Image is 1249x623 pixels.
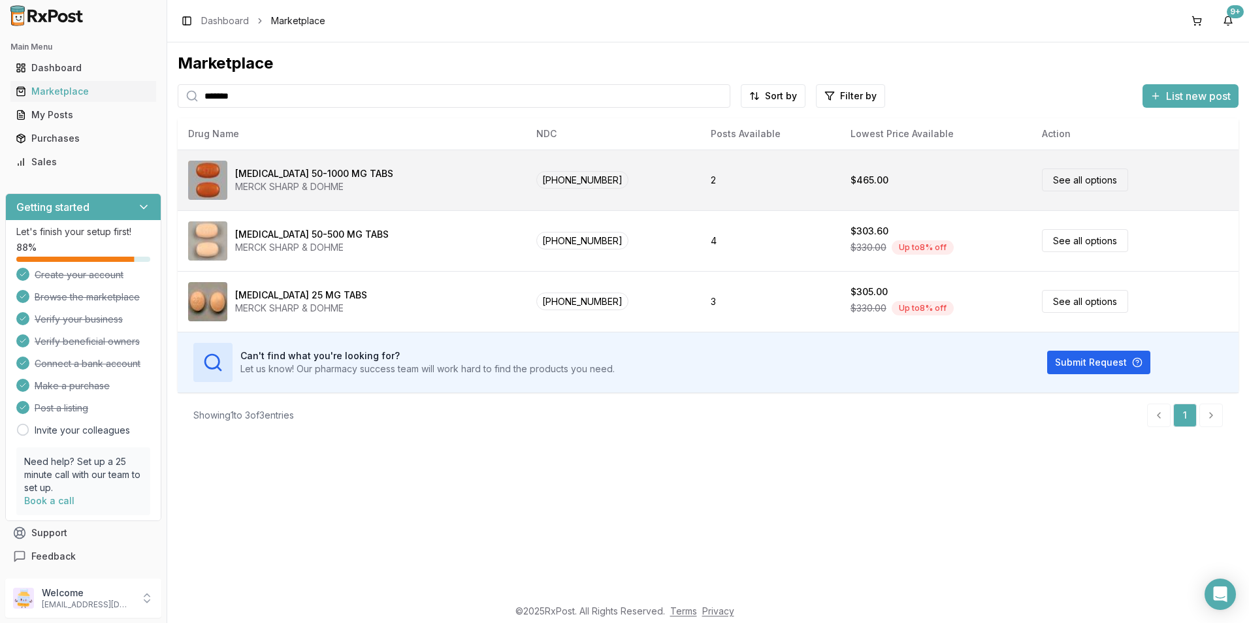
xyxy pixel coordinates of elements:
[193,409,294,422] div: Showing 1 to 3 of 3 entries
[10,42,156,52] h2: Main Menu
[700,118,840,150] th: Posts Available
[16,155,151,168] div: Sales
[816,84,885,108] button: Filter by
[16,225,150,238] p: Let's finish your setup first!
[1042,229,1128,252] a: See all options
[892,240,954,255] div: Up to 8 % off
[5,104,161,125] button: My Posts
[235,167,393,180] div: [MEDICAL_DATA] 50-1000 MG TABS
[5,152,161,172] button: Sales
[851,241,886,254] span: $330.00
[1031,118,1239,150] th: Action
[16,61,151,74] div: Dashboard
[1143,84,1239,108] button: List new post
[42,599,133,610] p: [EMAIL_ADDRESS][DOMAIN_NAME]
[16,85,151,98] div: Marketplace
[741,84,805,108] button: Sort by
[16,241,37,254] span: 88 %
[24,455,142,494] p: Need help? Set up a 25 minute call with our team to set up.
[1042,290,1128,313] a: See all options
[35,291,140,304] span: Browse the marketplace
[201,14,249,27] a: Dashboard
[35,379,110,392] span: Make a purchase
[16,132,151,145] div: Purchases
[840,118,1031,150] th: Lowest Price Available
[13,588,34,609] img: User avatar
[702,605,734,616] a: Privacy
[16,199,89,215] h3: Getting started
[10,127,156,150] a: Purchases
[10,150,156,174] a: Sales
[1166,88,1231,104] span: List new post
[35,335,140,348] span: Verify beneficial owners
[35,402,88,415] span: Post a listing
[188,282,227,321] img: Januvia 25 MG TABS
[188,221,227,261] img: Janumet 50-500 MG TABS
[5,128,161,149] button: Purchases
[16,108,151,121] div: My Posts
[851,225,888,238] div: $303.60
[5,57,161,78] button: Dashboard
[526,118,700,150] th: NDC
[851,174,888,187] div: $465.00
[5,81,161,102] button: Marketplace
[5,5,89,26] img: RxPost Logo
[188,161,227,200] img: Janumet 50-1000 MG TABS
[31,550,76,563] span: Feedback
[892,301,954,315] div: Up to 8 % off
[1218,10,1239,31] button: 9+
[10,103,156,127] a: My Posts
[35,424,130,437] a: Invite your colleagues
[670,605,697,616] a: Terms
[1227,5,1244,18] div: 9+
[201,14,325,27] nav: breadcrumb
[10,80,156,103] a: Marketplace
[235,228,389,241] div: [MEDICAL_DATA] 50-500 MG TABS
[851,285,888,298] div: $305.00
[1143,91,1239,104] a: List new post
[536,171,628,189] span: [PHONE_NUMBER]
[536,293,628,310] span: [PHONE_NUMBER]
[851,302,886,315] span: $330.00
[235,241,389,254] div: MERCK SHARP & DOHME
[178,53,1239,74] div: Marketplace
[1047,351,1150,374] button: Submit Request
[235,302,367,315] div: MERCK SHARP & DOHME
[271,14,325,27] span: Marketplace
[5,521,161,545] button: Support
[235,180,393,193] div: MERCK SHARP & DOHME
[240,349,615,362] h3: Can't find what you're looking for?
[10,56,156,80] a: Dashboard
[42,586,133,599] p: Welcome
[840,89,877,103] span: Filter by
[536,232,628,249] span: [PHONE_NUMBER]
[24,495,74,506] a: Book a call
[35,313,123,326] span: Verify your business
[700,150,840,210] td: 2
[35,268,123,281] span: Create your account
[765,89,797,103] span: Sort by
[235,289,367,302] div: [MEDICAL_DATA] 25 MG TABS
[178,118,526,150] th: Drug Name
[1173,404,1197,427] a: 1
[700,271,840,332] td: 3
[1042,168,1128,191] a: See all options
[1147,404,1223,427] nav: pagination
[1205,579,1236,610] div: Open Intercom Messenger
[700,210,840,271] td: 4
[5,545,161,568] button: Feedback
[240,362,615,375] p: Let us know! Our pharmacy success team will work hard to find the products you need.
[35,357,140,370] span: Connect a bank account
